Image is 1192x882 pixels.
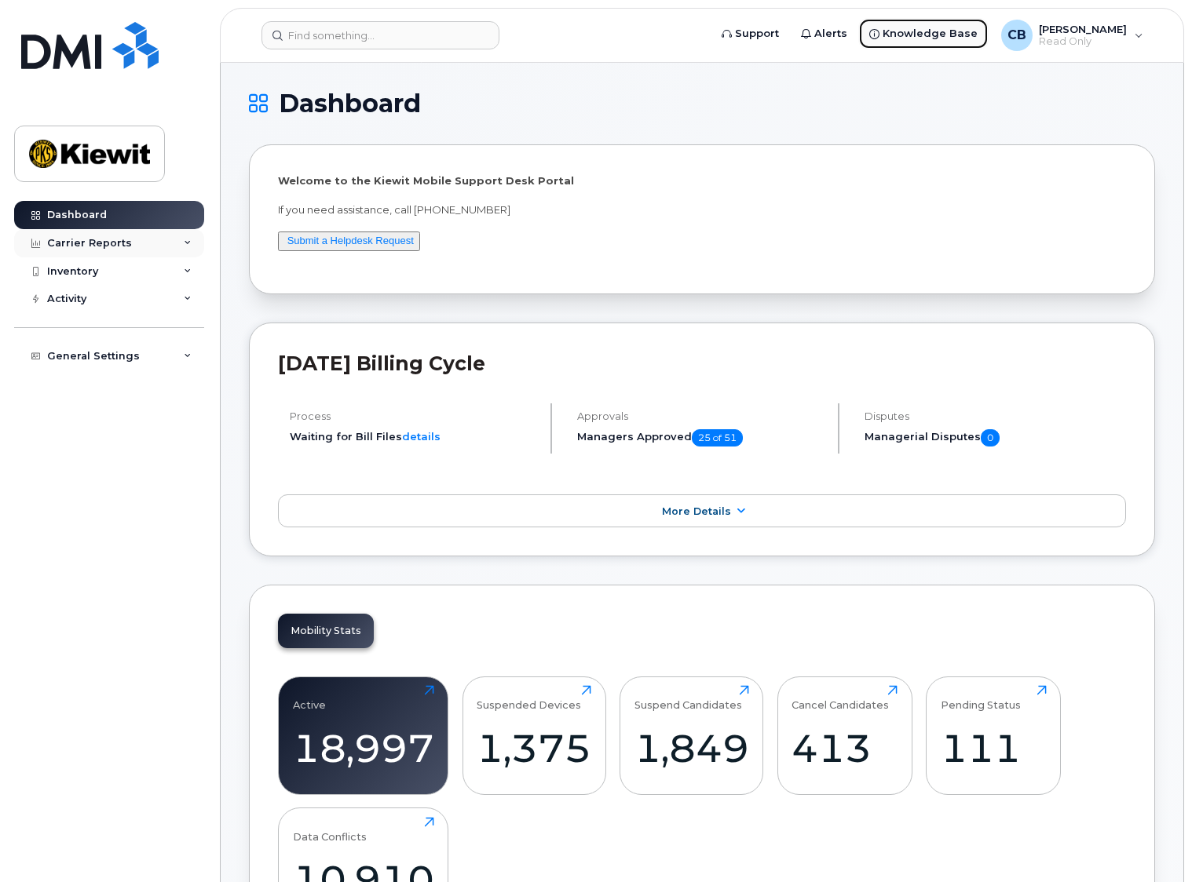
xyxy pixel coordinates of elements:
[577,429,825,446] h5: Managers Approved
[293,725,434,771] div: 18,997
[634,685,749,785] a: Suspend Candidates1,849
[692,429,743,446] span: 25 of 51
[287,235,414,246] a: Submit a Helpdesk Request
[278,202,1126,217] p: If you need assistance, call [PHONE_NUMBER]
[792,685,898,785] a: Cancel Candidates413
[634,685,742,711] div: Suspend Candidates
[278,173,1126,188] p: Welcome to the Kiewit Mobile Support Desk Portal
[577,410,825,422] h4: Approvals
[941,685,1021,711] div: Pending Status
[941,725,1047,771] div: 111
[1124,814,1180,870] iframe: Messenger Launcher
[477,685,591,785] a: Suspended Devices1,375
[981,429,1000,446] span: 0
[278,231,420,251] button: Submit a Helpdesk Request
[293,685,326,711] div: Active
[792,685,889,711] div: Cancel Candidates
[634,725,749,771] div: 1,849
[792,725,898,771] div: 413
[293,685,434,785] a: Active18,997
[402,430,441,443] a: details
[290,410,537,422] h4: Process
[941,685,1047,785] a: Pending Status111
[477,725,591,771] div: 1,375
[662,505,731,517] span: More Details
[279,92,421,115] span: Dashboard
[290,429,537,444] li: Waiting for Bill Files
[293,817,367,843] div: Data Conflicts
[865,410,1126,422] h4: Disputes
[865,429,1126,446] h5: Managerial Disputes
[278,352,1126,375] h2: [DATE] Billing Cycle
[477,685,581,711] div: Suspended Devices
